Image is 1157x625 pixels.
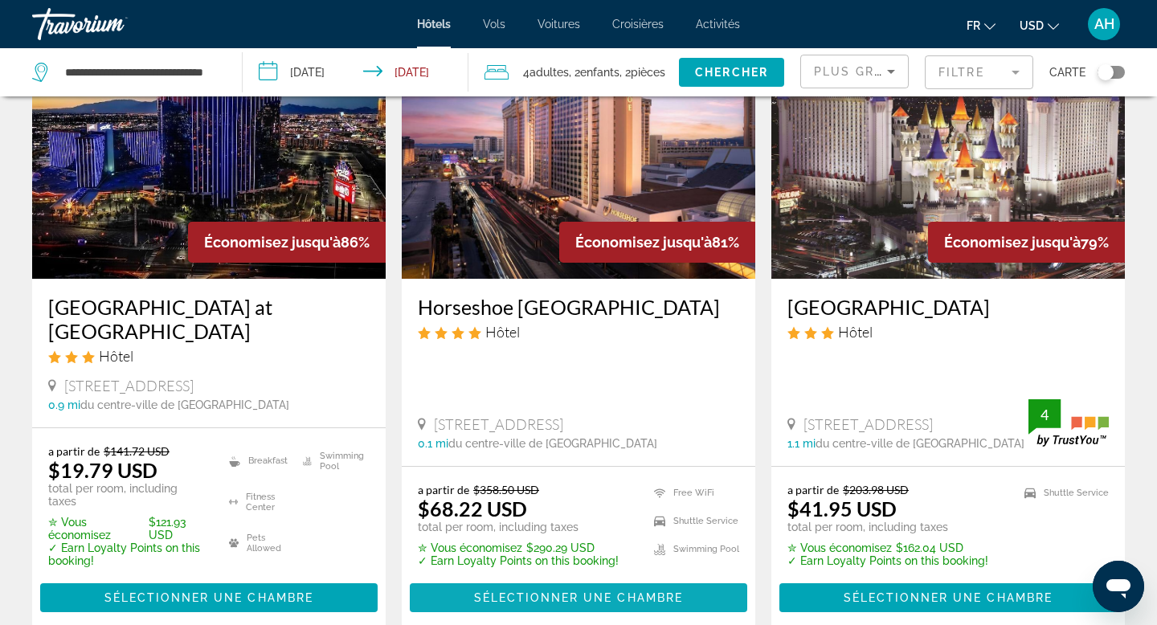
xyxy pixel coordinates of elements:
li: Swimming Pool [646,539,739,559]
h3: [GEOGRAPHIC_DATA] at [GEOGRAPHIC_DATA] [48,295,370,343]
span: a partir de [418,483,469,496]
span: ✮ Vous économisez [787,541,892,554]
li: Free WiFi [646,483,739,503]
img: Hotel image [32,22,386,279]
img: Hotel image [771,22,1125,279]
span: Hôtel [99,347,133,365]
div: 86% [188,222,386,263]
button: Sélectionner une chambre [40,583,378,612]
button: Sélectionner une chambre [779,583,1117,612]
li: Swimming Pool [295,444,370,477]
a: Horseshoe [GEOGRAPHIC_DATA] [418,295,739,319]
button: Filter [925,55,1033,90]
span: 4 [523,61,569,84]
span: Économisez jusqu'à [575,234,712,251]
li: Shuttle Service [1016,483,1109,503]
li: Pets Allowed [221,526,296,559]
span: , 2 [619,61,665,84]
button: User Menu [1083,7,1125,41]
a: Sélectionner une chambre [779,586,1117,604]
a: Activités [696,18,740,31]
span: ✮ Vous économisez [418,541,522,554]
a: Hôtels [417,18,451,31]
div: 79% [928,222,1125,263]
p: $121.93 USD [48,516,209,541]
p: $162.04 USD [787,541,988,554]
button: Toggle map [1085,65,1125,80]
span: ✮ Vous économisez [48,516,145,541]
a: Voitures [538,18,580,31]
div: 3 star Hotel [787,323,1109,341]
div: 4 star Hotel [418,323,739,341]
span: du centre-ville de [GEOGRAPHIC_DATA] [816,437,1024,450]
button: Travelers: 4 adults, 2 children [468,48,679,96]
span: du centre-ville de [GEOGRAPHIC_DATA] [80,398,289,411]
div: 4 [1028,405,1061,424]
ins: $68.22 USD [418,496,527,521]
a: Sélectionner une chambre [410,586,747,604]
li: Shuttle Service [646,511,739,531]
span: Économisez jusqu'à [944,234,1081,251]
a: Vols [483,18,505,31]
div: 81% [559,222,755,263]
span: Hôtel [838,323,873,341]
del: $203.98 USD [843,483,909,496]
span: 0.1 mi [418,437,448,450]
a: Travorium [32,3,193,45]
p: total per room, including taxes [787,521,988,533]
span: [STREET_ADDRESS] [803,415,933,433]
span: , 2 [569,61,619,84]
span: pièces [631,66,665,79]
li: Breakfast [221,444,296,477]
span: a partir de [787,483,839,496]
p: $290.29 USD [418,541,619,554]
span: Adultes [529,66,569,79]
span: Chercher [695,66,768,79]
span: Économisez jusqu'à [204,234,341,251]
button: Change currency [1020,14,1059,37]
span: AH [1094,16,1114,32]
p: total per room, including taxes [48,482,209,508]
span: a partir de [48,444,100,458]
a: [GEOGRAPHIC_DATA] [787,295,1109,319]
span: 0.9 mi [48,398,80,411]
span: fr [967,19,980,32]
span: [STREET_ADDRESS] [64,377,194,394]
mat-select: Sort by [814,62,895,81]
img: trustyou-badge.svg [1028,399,1109,447]
span: USD [1020,19,1044,32]
p: ✓ Earn Loyalty Points on this booking! [48,541,209,567]
button: Chercher [679,58,784,87]
div: 3 star Hotel [48,347,370,365]
span: Carte [1049,61,1085,84]
p: ✓ Earn Loyalty Points on this booking! [787,554,988,567]
ins: $41.95 USD [787,496,897,521]
button: Sélectionner une chambre [410,583,747,612]
span: Hôtel [485,323,520,341]
p: ✓ Earn Loyalty Points on this booking! [418,554,619,567]
span: Sélectionner une chambre [474,591,683,604]
span: 1.1 mi [787,437,816,450]
button: Change language [967,14,996,37]
p: total per room, including taxes [418,521,619,533]
button: Check-in date: Oct 27, 2025 Check-out date: Oct 30, 2025 [243,48,469,96]
span: Sélectionner une chambre [104,591,313,604]
a: Sélectionner une chambre [40,586,378,604]
span: [STREET_ADDRESS] [434,415,563,433]
ins: $19.79 USD [48,458,157,482]
img: Hotel image [402,22,755,279]
a: Croisières [612,18,664,31]
li: Fitness Center [221,485,296,518]
del: $141.72 USD [104,444,170,458]
iframe: Bouton de lancement de la fenêtre de messagerie [1093,561,1144,612]
span: Enfants [580,66,619,79]
span: Plus grandes économies [814,65,1006,78]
